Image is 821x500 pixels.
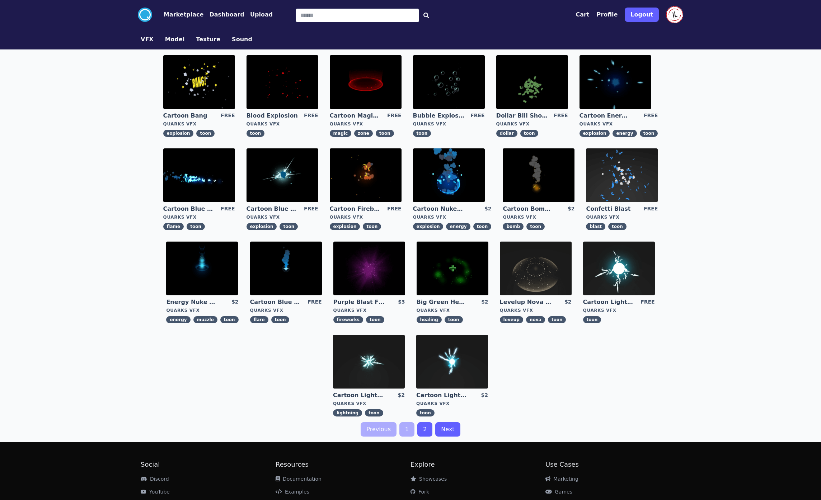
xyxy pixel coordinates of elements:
span: toon [196,130,215,137]
img: imgAlt [250,242,322,295]
div: FREE [470,112,484,120]
img: imgAlt [496,55,568,109]
a: Levelup Nova Effect [500,298,552,306]
img: imgAlt [247,55,318,109]
span: toon [220,316,239,323]
a: Games [545,489,572,495]
span: toon [548,316,566,323]
span: lightning [333,409,362,416]
a: Cartoon Lightning Ball Explosion [333,391,385,399]
a: Sound [226,35,258,44]
div: Quarks VFX [247,121,318,127]
span: energy [613,130,637,137]
div: Quarks VFX [333,401,405,406]
div: Quarks VFX [417,308,488,313]
a: Upload [244,10,273,19]
a: Model [159,35,191,44]
a: Cartoon Bang [163,112,215,120]
a: Cartoon Lightning Ball with Bloom [416,391,468,399]
span: toon [583,316,601,323]
a: Blood Explosion [247,112,298,120]
div: FREE [644,205,658,213]
input: Search [296,9,419,22]
div: FREE [304,205,318,213]
div: FREE [221,205,235,213]
img: imgAlt [586,148,658,202]
span: toon [445,316,463,323]
button: Texture [196,35,220,44]
span: explosion [163,130,194,137]
span: magic [330,130,351,137]
span: toon [365,409,383,416]
div: Quarks VFX [583,308,655,313]
img: imgAlt [333,335,405,389]
span: leveup [500,316,523,323]
span: explosion [247,223,277,230]
div: Quarks VFX [413,214,492,220]
div: $2 [481,391,488,399]
span: explosion [330,223,360,230]
div: $2 [564,298,571,306]
button: Profile [597,10,618,19]
h2: Use Cases [545,459,680,470]
div: FREE [387,205,401,213]
span: muzzle [193,316,217,323]
span: toon [526,223,545,230]
span: toon [413,130,431,137]
img: imgAlt [417,242,488,295]
img: imgAlt [166,242,238,295]
span: toon [520,130,539,137]
span: toon [416,409,435,416]
span: healing [417,316,442,323]
h2: Resources [276,459,411,470]
a: Previous [361,422,397,437]
span: toon [280,223,298,230]
a: Confetti Blast [586,205,638,213]
span: bomb [503,223,524,230]
span: explosion [413,223,444,230]
div: FREE [221,112,235,120]
h2: Social [141,459,276,470]
span: energy [446,223,470,230]
img: imgAlt [583,242,655,295]
div: FREE [308,298,322,306]
a: Cartoon Bomb Fuse [503,205,554,213]
span: fireworks [333,316,363,323]
span: toon [363,223,381,230]
a: Bubble Explosion [413,112,465,120]
span: toon [271,316,290,323]
button: Marketplace [164,10,203,19]
div: Quarks VFX [416,401,488,406]
img: imgAlt [163,148,235,202]
a: Cartoon Nuke Energy Explosion [413,205,465,213]
a: Dollar Bill Shower [496,112,548,120]
span: toon [187,223,205,230]
div: Quarks VFX [580,121,658,127]
a: Marketplace [152,10,203,19]
button: Logout [625,8,659,22]
a: VFX [135,35,159,44]
div: $3 [398,298,405,306]
div: Quarks VFX [333,308,405,313]
div: Quarks VFX [503,214,574,220]
a: Dashboard [203,10,244,19]
span: toon [640,130,658,137]
span: flame [163,223,184,230]
div: $2 [568,205,574,213]
span: dollar [496,130,517,137]
a: Big Green Healing Effect [417,298,468,306]
img: imgAlt [330,55,402,109]
div: FREE [304,112,318,120]
a: Cartoon Lightning Ball [583,298,635,306]
span: toon [376,130,394,137]
button: VFX [141,35,154,44]
a: Next [435,422,460,437]
div: FREE [387,112,401,120]
div: Quarks VFX [586,214,658,220]
a: Purple Blast Fireworks [333,298,385,306]
a: Cartoon Blue Flare [250,298,302,306]
a: Documentation [276,476,322,482]
button: Cart [576,10,589,19]
img: profile [666,6,683,23]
